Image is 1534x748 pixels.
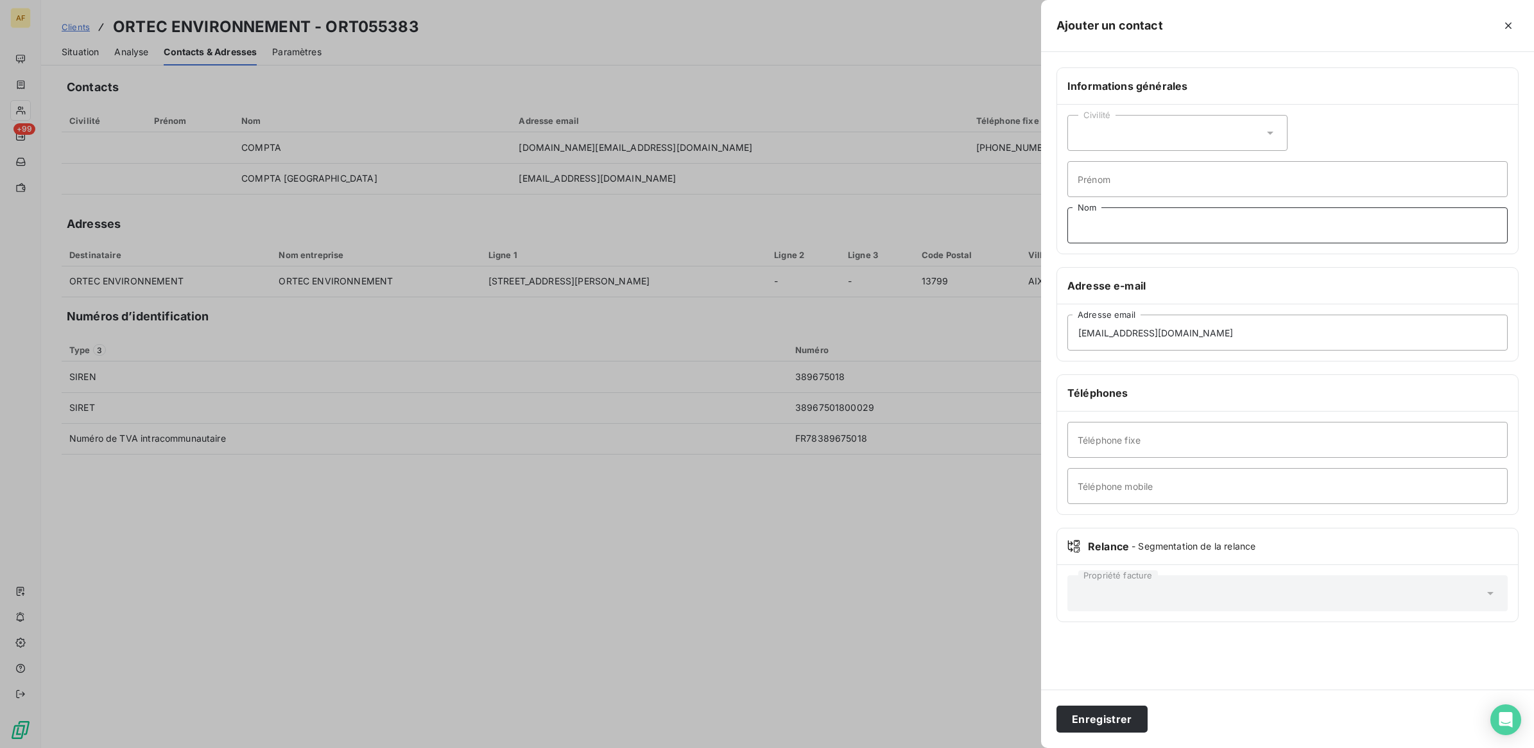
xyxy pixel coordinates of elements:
h5: Ajouter un contact [1056,17,1163,35]
input: placeholder [1067,468,1508,504]
div: Open Intercom Messenger [1490,704,1521,735]
input: placeholder [1067,315,1508,351]
button: Enregistrer [1056,706,1148,733]
div: Relance [1067,539,1508,554]
h6: Téléphones [1067,385,1508,401]
input: placeholder [1067,207,1508,243]
h6: Informations générales [1067,78,1508,94]
input: placeholder [1067,422,1508,458]
span: - Segmentation de la relance [1132,540,1255,553]
h6: Adresse e-mail [1067,278,1508,293]
input: placeholder [1067,161,1508,197]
